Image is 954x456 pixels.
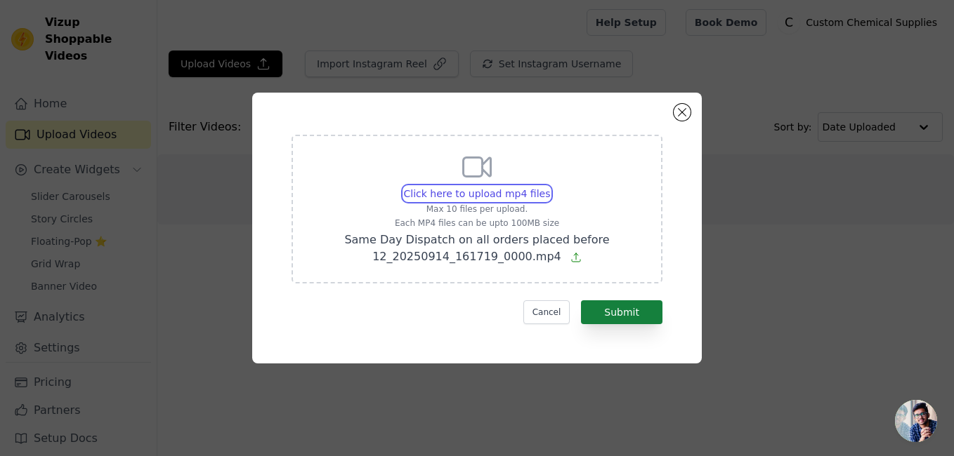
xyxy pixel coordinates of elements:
[310,203,644,215] p: Max 10 files per upload.
[581,300,662,324] button: Submit
[344,233,609,263] span: Same Day Dispatch on all orders placed before 12_20250914_161719_0000.mp4
[895,400,937,442] div: Open chat
[674,104,691,121] button: Close modal
[404,188,551,199] span: Click here to upload mp4 files
[310,217,644,229] p: Each MP4 files can be upto 100MB size
[523,300,570,324] button: Cancel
